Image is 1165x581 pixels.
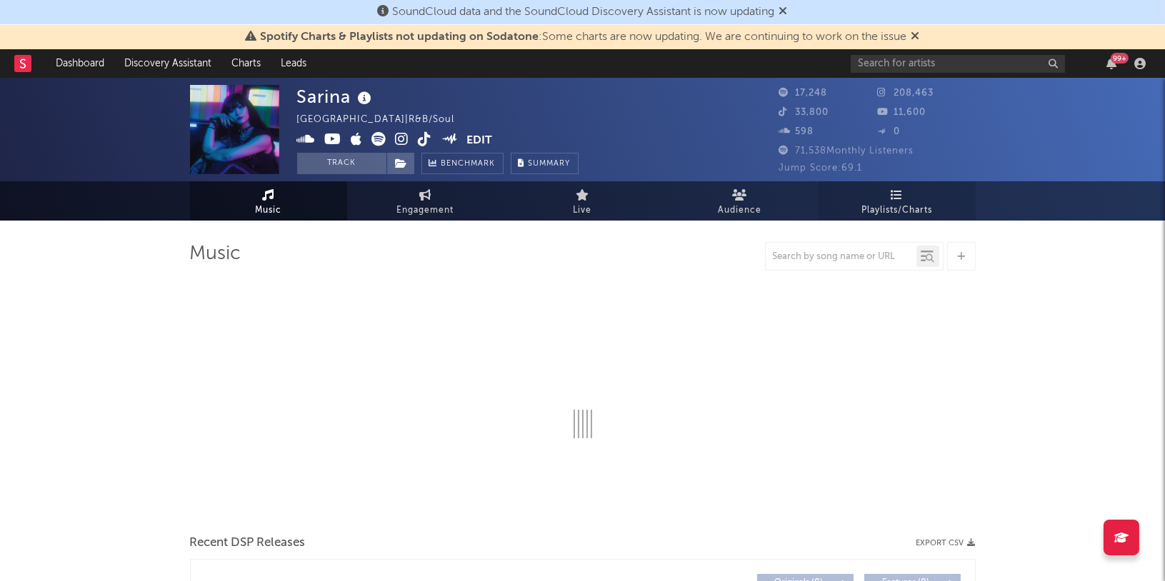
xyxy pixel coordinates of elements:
[190,535,306,552] span: Recent DSP Releases
[911,31,920,43] span: Dismiss
[779,89,828,98] span: 17,248
[297,85,376,108] div: Sarina
[779,108,829,117] span: 33,800
[297,153,386,174] button: Track
[441,156,496,173] span: Benchmark
[851,55,1065,73] input: Search for artists
[877,127,900,136] span: 0
[504,181,661,221] a: Live
[916,539,976,547] button: Export CSV
[190,181,347,221] a: Music
[271,49,316,78] a: Leads
[661,181,819,221] a: Audience
[347,181,504,221] a: Engagement
[393,6,775,18] span: SoundCloud data and the SoundCloud Discovery Assistant is now updating
[114,49,221,78] a: Discovery Assistant
[421,153,504,174] a: Benchmark
[819,181,976,221] a: Playlists/Charts
[529,160,571,168] span: Summary
[779,6,788,18] span: Dismiss
[718,202,761,219] span: Audience
[297,111,471,128] div: [GEOGRAPHIC_DATA] | R&B/Soul
[877,108,926,117] span: 11,600
[861,202,932,219] span: Playlists/Charts
[397,202,454,219] span: Engagement
[221,49,271,78] a: Charts
[261,31,907,43] span: : Some charts are now updating. We are continuing to work on the issue
[1111,53,1129,64] div: 99 +
[574,202,592,219] span: Live
[1106,58,1116,69] button: 99+
[779,127,814,136] span: 598
[766,251,916,263] input: Search by song name or URL
[261,31,539,43] span: Spotify Charts & Playlists not updating on Sodatone
[46,49,114,78] a: Dashboard
[877,89,934,98] span: 208,463
[779,163,863,173] span: Jump Score: 69.1
[255,202,281,219] span: Music
[466,132,492,150] button: Edit
[511,153,579,174] button: Summary
[779,146,914,156] span: 71,538 Monthly Listeners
